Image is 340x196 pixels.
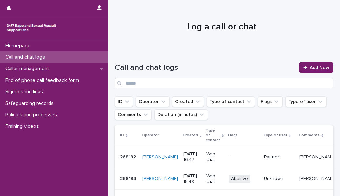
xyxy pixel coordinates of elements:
[228,132,238,139] p: Flags
[142,132,159,139] p: Operator
[263,132,287,139] p: Type of user
[3,89,48,95] p: Signposting links
[299,153,337,160] p: Chatter was seeking her partner, as her partner had not been willing to engage in sexual intimacy...
[3,112,62,118] p: Policies and processes
[3,100,59,107] p: Safeguarding records
[207,96,255,107] button: Type of contact
[142,176,178,182] a: [PERSON_NAME]
[115,22,329,33] h1: Log a call or chat
[154,109,208,120] button: Duration (minutes)
[120,153,137,160] p: 268192
[3,54,50,60] p: Call and chat logs
[310,65,329,70] span: Add New
[285,96,327,107] button: Type of user
[5,21,58,34] img: rhQMoQhaT3yELyF149Cw
[3,66,54,72] p: Caller management
[258,96,283,107] button: Flags
[183,173,201,185] p: [DATE] 15:48
[264,154,294,160] p: Partner
[120,132,124,139] p: ID
[206,151,223,163] p: Web chat
[264,176,294,182] p: Unknown
[299,62,333,73] a: Add New
[183,132,198,139] p: Created
[229,175,250,183] span: Abusive
[3,123,44,129] p: Training videos
[299,132,320,139] p: Comments
[206,173,223,185] p: Web chat
[299,175,337,182] p: David, a repeated caller, chatted with us again, and I ended the chat
[206,127,220,144] p: Type of contact
[115,96,133,107] button: ID
[120,175,137,182] p: 268183
[3,77,84,84] p: End of phone call feedback form
[3,43,36,49] p: Homepage
[172,96,204,107] button: Created
[229,154,259,160] p: -
[115,78,333,88] input: Search
[136,96,170,107] button: Operator
[142,154,178,160] a: [PERSON_NAME]
[183,151,201,163] p: [DATE] 16:47
[115,63,295,72] h1: Call and chat logs
[115,109,152,120] button: Comments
